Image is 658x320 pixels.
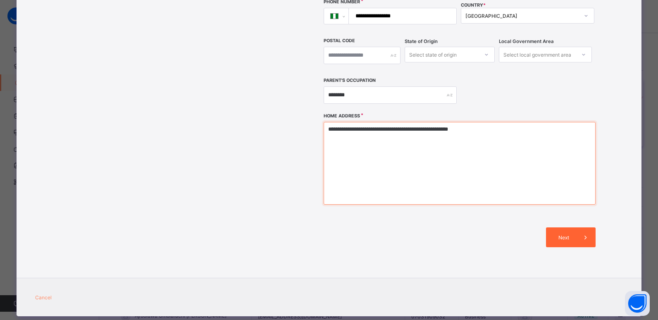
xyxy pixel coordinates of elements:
span: State of Origin [405,38,438,44]
span: Local Government Area [499,38,554,44]
label: Postal Code [324,38,355,43]
div: [GEOGRAPHIC_DATA] [465,13,579,19]
button: Open asap [625,291,650,316]
label: Parent's Occupation [324,78,376,83]
span: Next [552,234,576,241]
label: Home Address [324,113,360,119]
span: Cancel [35,294,52,301]
div: Select local government area [503,47,571,62]
div: Select state of origin [409,47,457,62]
span: COUNTRY [461,2,486,8]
